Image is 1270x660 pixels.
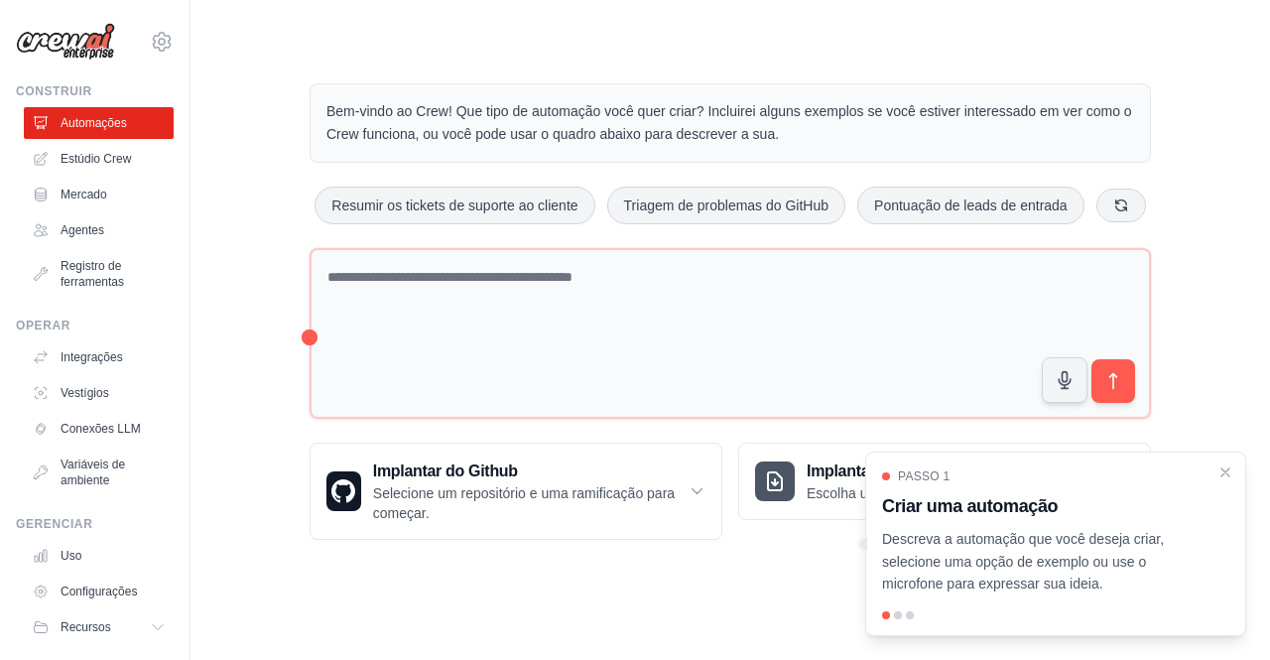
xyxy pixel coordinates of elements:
font: Automações [61,116,127,130]
font: Construir [16,84,92,98]
a: Integrações [24,341,174,373]
button: Triagem de problemas do GitHub [607,187,845,224]
a: Estúdio Crew [24,143,174,175]
font: Gerenciar [16,517,92,531]
a: Automações [24,107,174,139]
font: Estúdio Crew [61,152,131,166]
font: Passo 1 [898,469,951,483]
button: Recursos [24,611,174,643]
font: Conexões LLM [61,422,141,436]
font: Operar [16,319,70,332]
button: Passo a passo detalhado [1217,464,1233,480]
font: Agentes [61,223,104,237]
font: Variáveis ​​de ambiente [61,458,125,487]
a: Mercado [24,179,174,210]
button: Resumir os tickets de suporte ao cliente [315,187,594,224]
a: Uso [24,540,174,572]
iframe: Chat Widget [1171,565,1270,660]
font: Criar uma automação [882,496,1058,516]
button: Pontuação de leads de entrada [857,187,1084,224]
font: Vestígios [61,386,109,400]
font: Selecione um repositório e uma ramificação para começar. [373,485,675,521]
a: Variáveis ​​de ambiente [24,449,174,496]
img: Logotipo [16,23,115,61]
font: Configurações [61,585,137,598]
font: Recursos [61,620,111,634]
font: Escolha um arquivo zip para enviar. [807,485,1027,501]
font: Mercado [61,188,107,201]
a: Registro de ferramentas [24,250,174,298]
font: Implantar a partir do arquivo zip [807,462,1038,479]
a: Conexões LLM [24,413,174,445]
a: Vestígios [24,377,174,409]
font: Implantar do Github [373,462,518,479]
font: Pontuação de leads de entrada [874,198,1068,213]
font: Integrações [61,350,123,364]
font: Registro de ferramentas [61,259,124,289]
font: Uso [61,549,81,563]
font: Descreva a automação que você deseja criar, selecione uma opção de exemplo ou use o microfone par... [882,531,1164,593]
a: Agentes [24,214,174,246]
a: Configurações [24,576,174,607]
font: Triagem de problemas do GitHub [624,198,828,213]
font: Resumir os tickets de suporte ao cliente [331,198,577,213]
font: Bem-vindo ao Crew! Que tipo de automação você quer criar? Incluirei alguns exemplos se você estiv... [326,103,1132,142]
